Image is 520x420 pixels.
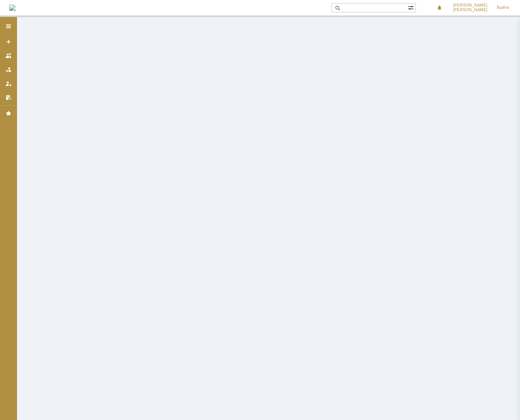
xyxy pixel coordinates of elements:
img: logo [9,5,15,11]
span: [PERSON_NAME] [453,3,487,8]
a: Заявки в моей ответственности [2,63,15,76]
a: Заявки на командах [2,50,15,62]
a: Мои согласования [2,91,15,104]
span: Расширенный поиск [408,3,416,11]
a: Мои заявки [2,77,15,90]
span: [PERSON_NAME] [453,8,487,12]
a: Перейти на домашнюю страницу [9,5,15,11]
a: Создать заявку [2,36,15,48]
